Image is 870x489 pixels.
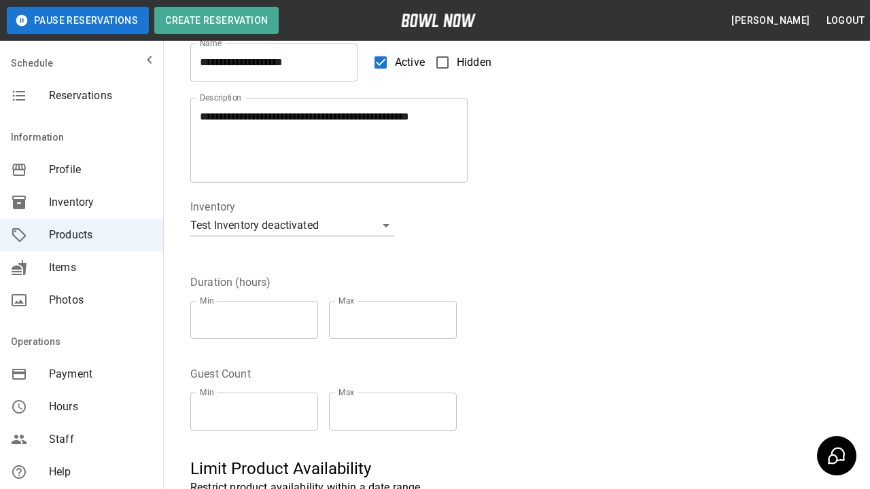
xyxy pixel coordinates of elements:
[49,88,152,104] span: Reservations
[190,215,394,236] div: Test Inventory deactivated
[49,464,152,480] span: Help
[190,366,251,382] legend: Guest Count
[395,54,425,71] span: Active
[49,431,152,448] span: Staff
[401,14,476,27] img: logo
[190,199,235,215] legend: Inventory
[821,8,870,33] button: Logout
[7,7,149,34] button: Pause Reservations
[428,48,491,77] label: Hidden products will not be visible to customers. You can still create and use them for bookings.
[190,274,271,290] legend: Duration (hours)
[49,162,152,178] span: Profile
[457,54,491,71] span: Hidden
[154,7,279,34] button: Create Reservation
[49,292,152,308] span: Photos
[190,458,614,479] h5: Limit Product Availability
[49,227,152,243] span: Products
[726,8,815,33] button: [PERSON_NAME]
[49,399,152,415] span: Hours
[49,259,152,276] span: Items
[49,366,152,382] span: Payment
[49,194,152,211] span: Inventory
